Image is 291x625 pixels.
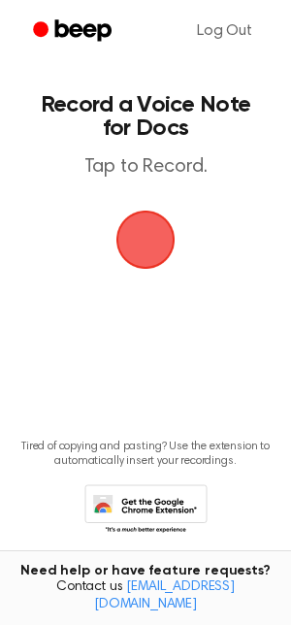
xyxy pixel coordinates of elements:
[35,93,256,140] h1: Record a Voice Note for Docs
[16,440,275,469] p: Tired of copying and pasting? Use the extension to automatically insert your recordings.
[19,13,129,50] a: Beep
[178,8,272,54] a: Log Out
[116,211,175,269] img: Beep Logo
[12,579,279,613] span: Contact us
[94,580,235,611] a: [EMAIL_ADDRESS][DOMAIN_NAME]
[35,155,256,180] p: Tap to Record.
